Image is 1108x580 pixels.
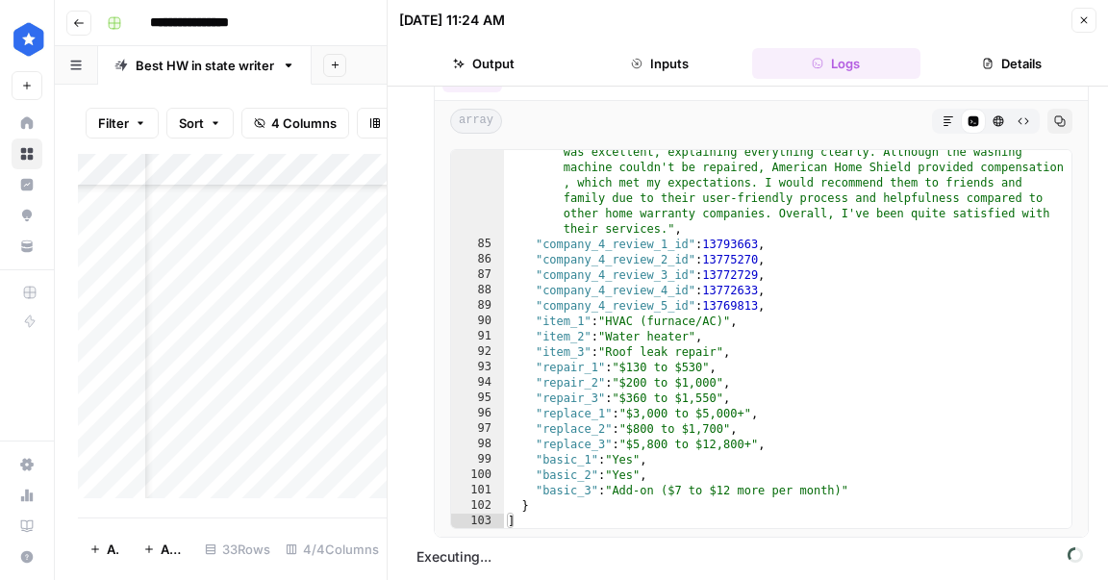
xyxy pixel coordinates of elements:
button: Details [928,48,1096,79]
a: Your Data [12,231,42,262]
span: Sort [179,113,204,133]
button: Logs [752,48,920,79]
button: Output [399,48,567,79]
div: [DATE] 11:24 AM [399,11,505,30]
button: Sort [166,108,234,139]
div: 84 [451,98,504,237]
div: 97 [451,421,504,437]
div: 94 [451,375,504,391]
button: Inputs [575,48,743,79]
a: Browse [12,139,42,169]
a: Best HW in state writer [98,46,312,85]
a: Insights [12,169,42,200]
a: Learning Hub [12,511,42,542]
img: ConsumerAffairs Logo [12,22,46,57]
span: array [450,109,502,134]
span: 4 Columns [271,113,337,133]
div: 102 [451,498,504,514]
div: 90 [451,314,504,329]
button: Add Row [78,534,132,565]
button: Help + Support [12,542,42,572]
a: Settings [12,449,42,480]
div: 88 [451,283,504,298]
div: 100 [451,467,504,483]
div: 89 [451,298,504,314]
div: 98 [451,437,504,452]
div: 96 [451,406,504,421]
div: 1 second / 1 tasks [435,56,1088,537]
div: 92 [451,344,504,360]
button: Workspace: ConsumerAffairs [12,15,42,63]
div: 103 [451,514,504,529]
div: 85 [451,237,504,252]
div: 99 [451,452,504,467]
a: Home [12,108,42,139]
div: 4/4 Columns [278,534,387,565]
div: 95 [451,391,504,406]
button: Filter [86,108,159,139]
div: 91 [451,329,504,344]
div: Best HW in state writer [136,56,274,75]
div: 93 [451,360,504,375]
button: 4 Columns [241,108,349,139]
div: 87 [451,267,504,283]
a: Usage [12,480,42,511]
span: Add 10 Rows [161,540,186,559]
span: Add Row [107,540,120,559]
a: Opportunities [12,200,42,231]
div: 33 Rows [197,534,278,565]
div: 86 [451,252,504,267]
span: Executing... [411,542,1089,572]
button: Add 10 Rows [132,534,197,565]
div: 101 [451,483,504,498]
span: Filter [98,113,129,133]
